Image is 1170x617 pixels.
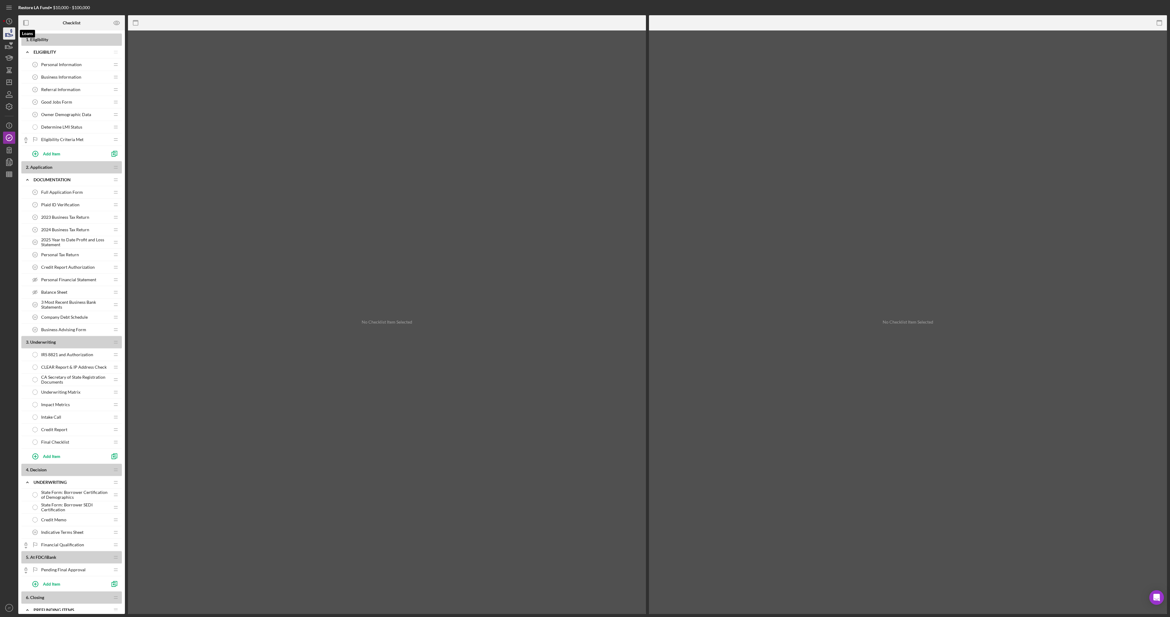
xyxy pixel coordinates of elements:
[34,241,37,244] tspan: 10
[41,402,70,407] span: Impact Metrics
[26,467,29,472] span: 4 .
[30,165,52,170] span: Application
[43,578,60,590] div: Add Item
[30,339,56,345] span: Underwriting
[27,578,107,590] button: Add Item
[41,62,82,67] span: Personal Information
[43,450,60,462] div: Add Item
[34,63,36,66] tspan: 1
[8,606,11,610] text: JT
[41,190,83,195] span: Full Application Form
[41,542,84,547] span: Financial Qualification
[41,125,82,129] span: Determine LMI Status
[41,237,110,247] span: 2025 Year to Date Profit and Loss Statement
[41,352,93,357] span: IRS 8821 and Authorization
[41,227,89,232] span: 2024 Business Tax Return
[34,480,110,485] div: Underwriting
[41,427,67,432] span: Credit Report
[34,101,36,104] tspan: 4
[27,450,107,462] button: Add Item
[41,277,96,282] span: Personal Financial Statement
[18,5,50,10] b: Restore LA Fund
[41,530,83,535] span: Indicative Terms Sheet
[362,320,412,324] div: No Checklist Item Selected
[26,37,29,42] span: 1 .
[34,228,36,231] tspan: 9
[41,137,83,142] span: Eligibility Criteria Met
[41,390,80,395] span: Underwriting Matrix
[41,517,66,522] span: Credit Memo
[18,5,90,10] div: • $10,000 - $100,000
[27,147,107,160] button: Add Item
[41,265,95,270] span: Credit Report Authorization
[30,467,47,472] span: Decision
[34,76,36,79] tspan: 2
[30,555,56,560] span: At FDC/iBank
[34,328,37,331] tspan: 15
[41,202,80,207] span: Plaid ID Verification
[41,490,110,500] span: State Form: Borrower Certification of Demographics
[34,316,37,319] tspan: 14
[34,203,36,206] tspan: 7
[63,20,80,25] b: Checklist
[41,502,110,512] span: State Form: Borrower SEDI Certification
[34,608,110,612] div: Prefunding Items
[26,339,29,345] span: 3 .
[41,567,86,572] span: Pending Final Approval
[34,216,36,219] tspan: 8
[43,148,60,159] div: Add Item
[41,112,91,117] span: Owner Demographic Data
[34,303,37,306] tspan: 13
[34,531,37,534] tspan: 16
[41,300,110,310] span: 3 Most Recent Business Bank Statements
[41,365,107,370] span: CLEAR Report & IP Address Check
[3,602,15,614] button: JT
[34,113,36,116] tspan: 5
[41,375,110,385] span: CA Secretary of State Registration Documents
[41,415,61,420] span: Intake Call
[34,253,37,256] tspan: 11
[883,320,933,324] div: No Checklist Item Selected
[34,191,36,194] tspan: 6
[41,327,86,332] span: Business Advising Form
[34,50,110,55] div: Eligibility
[41,440,69,445] span: Final Checklist
[26,595,29,600] span: 6 .
[26,555,29,560] span: 5 .
[41,87,80,92] span: Referral Information
[41,215,89,220] span: 2023 Business Tax Return
[30,37,48,42] span: Eligibility
[34,177,110,182] div: Documentation
[41,315,88,320] span: Company Debt Schedule
[41,75,81,80] span: Business Information
[30,595,44,600] span: Closing
[1149,590,1164,605] div: Open Intercom Messenger
[41,100,72,105] span: Good Jobs Form
[34,88,36,91] tspan: 3
[41,290,67,295] span: Balance Sheet
[34,266,37,269] tspan: 12
[41,252,79,257] span: Personal Tax Return
[26,165,29,170] span: 2 .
